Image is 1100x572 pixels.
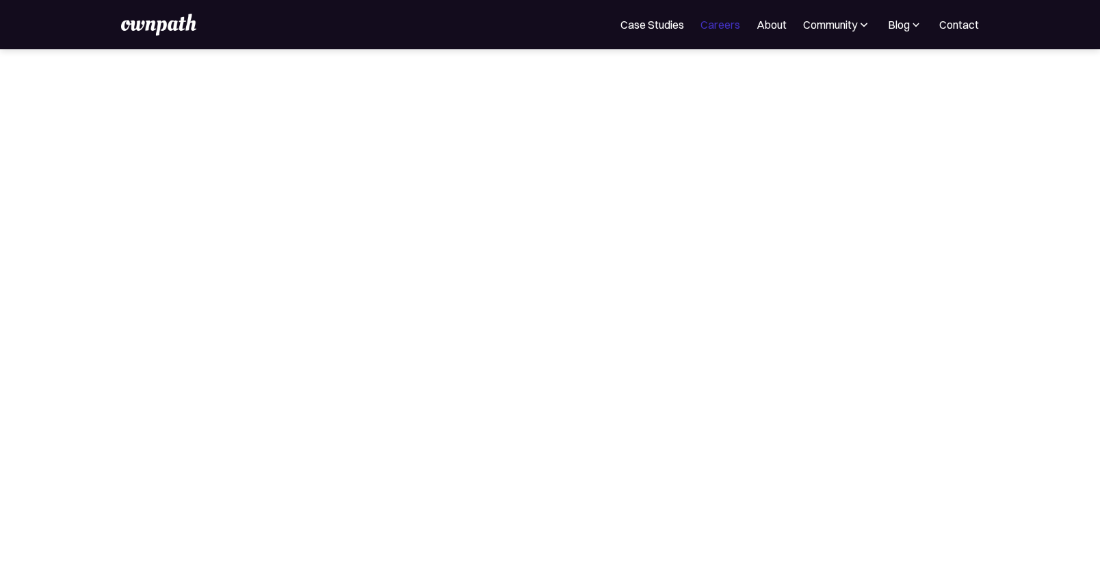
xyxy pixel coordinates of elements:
div: Community [803,16,857,33]
a: Case Studies [620,16,684,33]
a: Contact [939,16,979,33]
div: Blog [888,16,910,33]
div: Blog [887,16,923,33]
a: About [757,16,787,33]
div: Community [803,16,871,33]
a: Careers [700,16,740,33]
